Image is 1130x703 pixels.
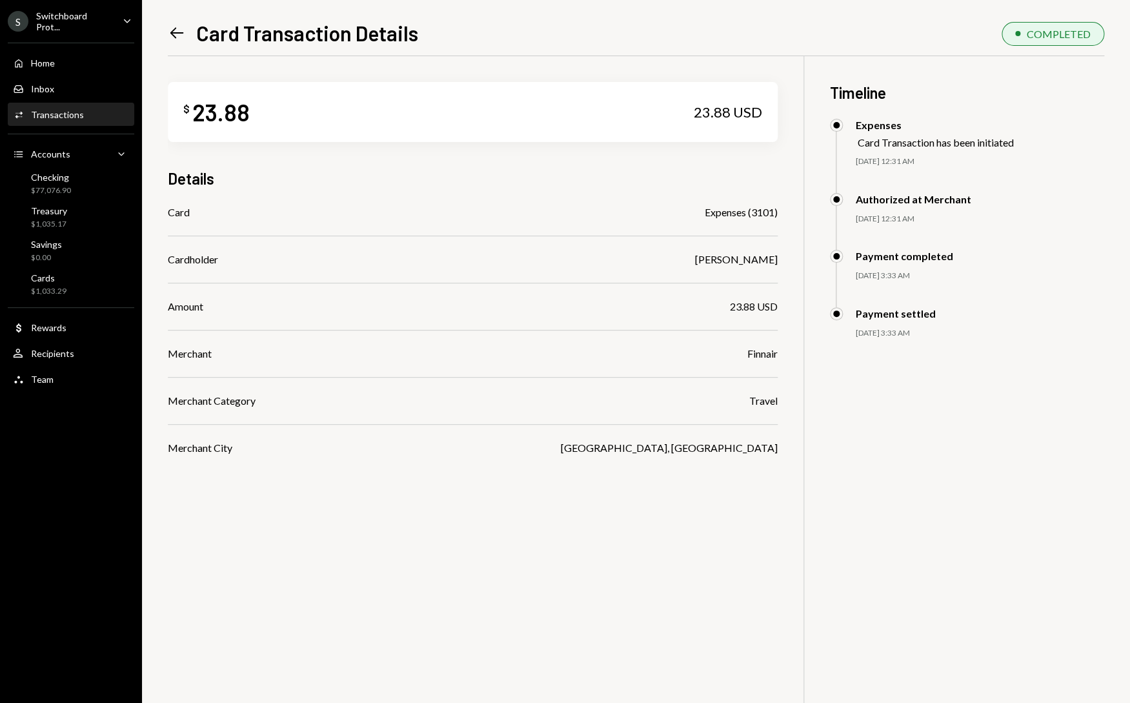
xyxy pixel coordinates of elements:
[705,205,778,220] div: Expenses (3101)
[183,103,190,116] div: $
[856,214,1104,225] div: [DATE] 12:31 AM
[856,156,1104,167] div: [DATE] 12:31 AM
[8,316,134,339] a: Rewards
[31,286,66,297] div: $1,033.29
[168,393,256,409] div: Merchant Category
[856,119,1014,131] div: Expenses
[168,346,212,362] div: Merchant
[730,299,778,314] div: 23.88 USD
[8,367,134,391] a: Team
[695,252,778,267] div: [PERSON_NAME]
[31,109,84,120] div: Transactions
[830,82,1104,103] h3: Timeline
[856,270,1104,281] div: [DATE] 3:33 AM
[749,393,778,409] div: Travel
[31,348,74,359] div: Recipients
[8,341,134,365] a: Recipients
[8,201,134,232] a: Treasury$1,035.17
[8,235,134,266] a: Savings$0.00
[8,51,134,74] a: Home
[856,328,1104,339] div: [DATE] 3:33 AM
[168,440,232,456] div: Merchant City
[31,205,67,216] div: Treasury
[168,168,214,189] h3: Details
[856,307,936,320] div: Payment settled
[856,250,953,262] div: Payment completed
[31,83,54,94] div: Inbox
[8,11,28,32] div: S
[168,299,203,314] div: Amount
[31,57,55,68] div: Home
[8,269,134,300] a: Cards$1,033.29
[192,97,250,127] div: 23.88
[8,168,134,199] a: Checking$77,076.90
[196,20,418,46] h1: Card Transaction Details
[8,77,134,100] a: Inbox
[8,142,134,165] a: Accounts
[1027,28,1091,40] div: COMPLETED
[31,252,62,263] div: $0.00
[31,185,71,196] div: $77,076.90
[8,103,134,126] a: Transactions
[168,252,218,267] div: Cardholder
[31,272,66,283] div: Cards
[31,172,71,183] div: Checking
[747,346,778,362] div: Finnair
[858,136,1014,148] div: Card Transaction has been initiated
[168,205,190,220] div: Card
[36,10,112,32] div: Switchboard Prot...
[31,239,62,250] div: Savings
[31,219,67,230] div: $1,035.17
[31,322,66,333] div: Rewards
[694,103,762,121] div: 23.88 USD
[561,440,778,456] div: [GEOGRAPHIC_DATA], [GEOGRAPHIC_DATA]
[31,148,70,159] div: Accounts
[856,193,971,205] div: Authorized at Merchant
[31,374,54,385] div: Team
